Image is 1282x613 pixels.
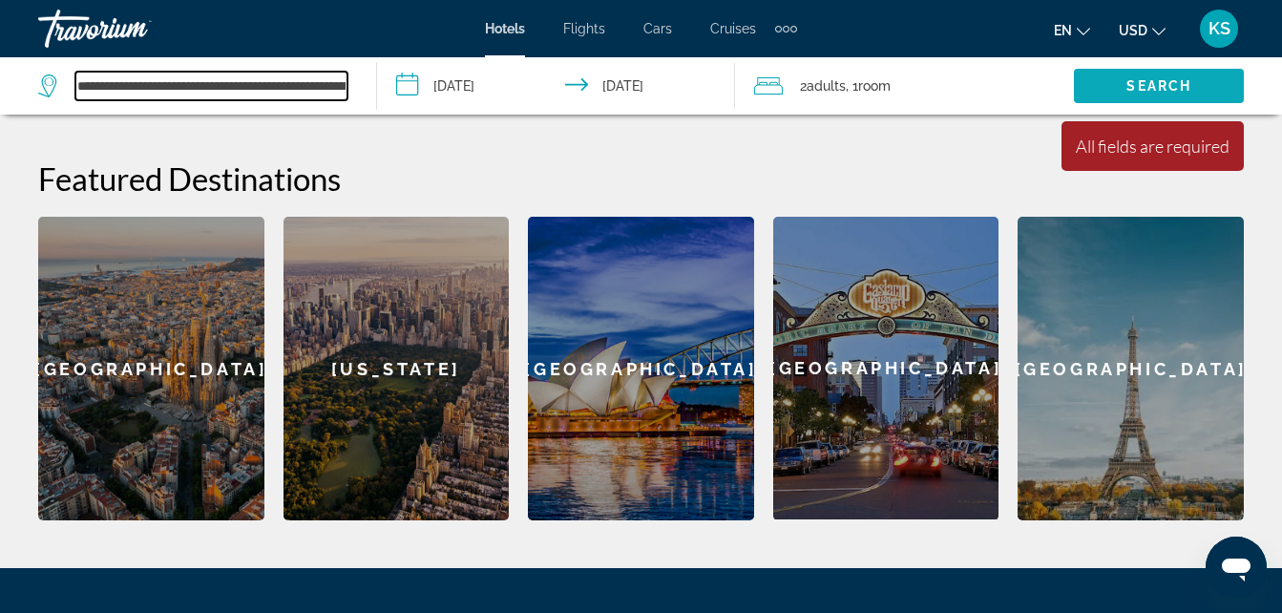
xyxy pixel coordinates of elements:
[643,21,672,36] a: Cars
[528,217,754,520] a: [GEOGRAPHIC_DATA]
[1054,16,1090,44] button: Change language
[773,217,999,519] div: [GEOGRAPHIC_DATA]
[800,73,846,99] span: 2
[38,217,264,520] a: [GEOGRAPHIC_DATA]
[38,4,229,53] a: Travorium
[846,73,891,99] span: , 1
[858,78,891,94] span: Room
[735,57,1074,115] button: Travelers: 2 adults, 0 children
[775,13,797,44] button: Extra navigation items
[773,217,999,520] a: [GEOGRAPHIC_DATA]
[1074,69,1244,103] button: Search
[1206,537,1267,598] iframe: Кнопка запуска окна обмена сообщениями
[1119,16,1166,44] button: Change currency
[1076,136,1229,157] div: All fields are required
[1119,23,1147,38] span: USD
[377,57,735,115] button: Check-in date: Oct 19, 2025 Check-out date: Oct 25, 2025
[563,21,605,36] a: Flights
[710,21,756,36] a: Cruises
[284,217,510,520] a: [US_STATE]
[1208,19,1230,38] span: KS
[1194,9,1244,49] button: User Menu
[807,78,846,94] span: Adults
[1018,217,1244,520] a: [GEOGRAPHIC_DATA]
[1126,78,1191,94] span: Search
[1054,23,1072,38] span: en
[485,21,525,36] a: Hotels
[38,159,1244,198] h2: Featured Destinations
